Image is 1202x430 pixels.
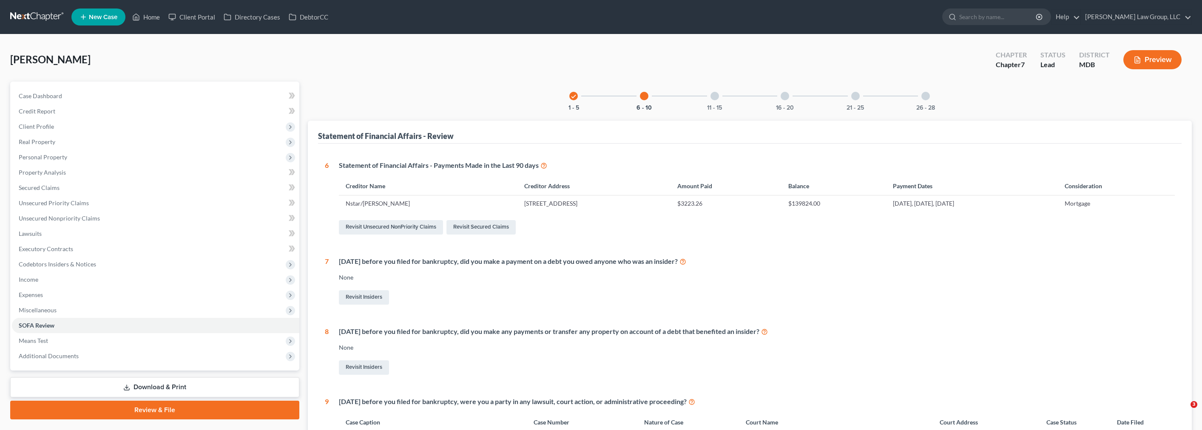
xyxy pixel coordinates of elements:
span: SOFA Review [19,322,54,329]
div: Chapter [996,60,1027,70]
span: Additional Documents [19,352,79,359]
div: Chapter [996,50,1027,60]
span: Miscellaneous [19,306,57,314]
div: Lead [1040,60,1066,70]
span: Personal Property [19,153,67,161]
th: Creditor Name [339,177,517,195]
td: Mortgage [1058,195,1175,212]
a: SOFA Review [12,318,299,333]
div: Statement of Financial Affairs - Payments Made in the Last 90 days [339,161,1175,170]
span: Property Analysis [19,169,66,176]
button: 1 - 5 [568,105,579,111]
td: $3223.26 [671,195,782,212]
button: 11 - 15 [707,105,722,111]
a: Executory Contracts [12,241,299,257]
span: 7 [1021,60,1025,68]
span: [PERSON_NAME] [10,53,91,65]
button: 16 - 20 [776,105,794,111]
a: Unsecured Priority Claims [12,195,299,211]
div: 6 [325,161,329,236]
input: Search by name... [959,9,1037,25]
th: Payment Dates [886,177,1058,195]
div: District [1079,50,1110,60]
span: Means Test [19,337,48,344]
iframe: Intercom live chat [1173,401,1193,422]
div: [DATE] before you filed for bankruptcy, were you a party in any lawsuit, court action, or adminis... [339,397,1175,407]
span: Client Profile [19,123,54,130]
button: 26 - 28 [916,105,935,111]
span: Lawsuits [19,230,42,237]
a: Credit Report [12,104,299,119]
a: Directory Cases [219,9,284,25]
th: Amount Paid [671,177,782,195]
a: Revisit Unsecured NonPriority Claims [339,220,443,235]
a: Revisit Insiders [339,360,389,375]
span: Credit Report [19,107,55,115]
div: 7 [325,257,329,306]
div: None [339,343,1175,352]
button: Preview [1123,50,1182,69]
a: Download & Print [10,377,299,397]
div: [DATE] before you filed for bankruptcy, did you make a payment on a debt you owed anyone who was ... [339,257,1175,266]
a: DebtorCC [284,9,332,25]
span: Expenses [19,291,43,298]
span: Case Dashboard [19,92,62,99]
span: Secured Claims [19,184,60,191]
a: Review & File [10,401,299,419]
div: None [339,273,1175,282]
td: Nstar/[PERSON_NAME] [339,195,517,212]
a: Lawsuits [12,226,299,241]
a: Home [128,9,164,25]
button: 21 - 25 [847,105,864,111]
div: [DATE] before you filed for bankruptcy, did you make any payments or transfer any property on acc... [339,327,1175,337]
th: Consideration [1058,177,1175,195]
span: 3 [1191,401,1197,408]
td: [STREET_ADDRESS] [517,195,671,212]
span: Real Property [19,138,55,145]
div: MDB [1079,60,1110,70]
a: Revisit Secured Claims [446,220,516,235]
a: [PERSON_NAME] Law Group, LLC [1081,9,1191,25]
a: Revisit Insiders [339,290,389,305]
button: 6 - 10 [637,105,652,111]
div: Status [1040,50,1066,60]
span: Unsecured Priority Claims [19,199,89,207]
div: Statement of Financial Affairs - Review [318,131,454,141]
span: Codebtors Insiders & Notices [19,260,96,268]
a: Client Portal [164,9,219,25]
i: check [571,93,577,99]
th: Creditor Address [517,177,671,195]
a: Unsecured Nonpriority Claims [12,211,299,226]
span: Executory Contracts [19,245,73,252]
span: Income [19,276,38,283]
a: Secured Claims [12,180,299,195]
a: Help [1051,9,1080,25]
div: 8 [325,327,329,376]
th: Balance [781,177,886,195]
a: Property Analysis [12,165,299,180]
span: Unsecured Nonpriority Claims [19,215,100,222]
td: $139824.00 [781,195,886,212]
span: New Case [89,14,117,20]
td: [DATE], [DATE], [DATE] [886,195,1058,212]
a: Case Dashboard [12,88,299,104]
